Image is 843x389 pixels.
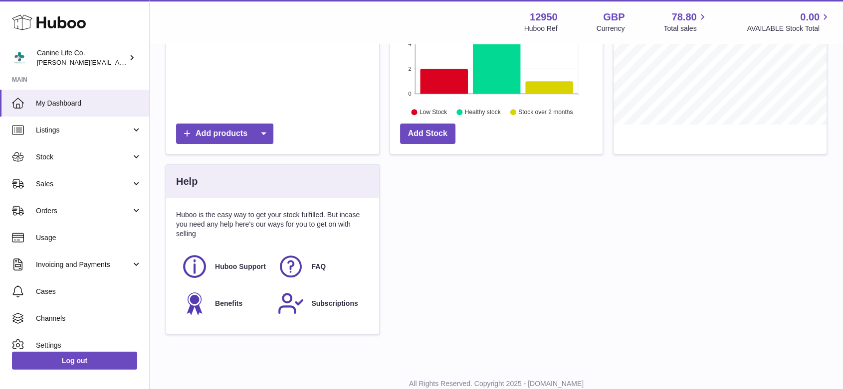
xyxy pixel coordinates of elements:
div: Currency [597,24,625,33]
text: Healthy stock [465,109,501,116]
span: Benefits [215,299,242,308]
span: My Dashboard [36,99,142,108]
strong: 12950 [530,10,558,24]
text: 2 [408,66,411,72]
span: Settings [36,341,142,350]
span: Total sales [663,24,708,33]
a: FAQ [277,253,364,280]
a: Add Stock [400,124,455,144]
span: Stock [36,152,131,162]
span: Subscriptions [311,299,358,308]
span: [PERSON_NAME][EMAIL_ADDRESS][DOMAIN_NAME] [37,58,200,66]
a: 0.00 AVAILABLE Stock Total [747,10,831,33]
span: Sales [36,179,131,189]
span: FAQ [311,262,326,271]
strong: GBP [603,10,625,24]
span: AVAILABLE Stock Total [747,24,831,33]
div: Huboo Ref [524,24,558,33]
span: Usage [36,233,142,243]
img: kevin@clsgltd.co.uk [12,50,27,65]
a: Huboo Support [181,253,267,280]
text: 0 [408,91,411,97]
p: Huboo is the easy way to get your stock fulfilled. But incase you need any help here's our ways f... [176,210,369,239]
span: Channels [36,314,142,323]
a: 78.80 Total sales [663,10,708,33]
text: Low Stock [420,109,447,116]
span: Orders [36,206,131,216]
a: Log out [12,352,137,370]
a: Benefits [181,290,267,317]
a: Add products [176,124,273,144]
span: Invoicing and Payments [36,260,131,269]
div: Canine Life Co. [37,48,127,67]
span: Cases [36,287,142,296]
span: Huboo Support [215,262,266,271]
a: Subscriptions [277,290,364,317]
span: Listings [36,126,131,135]
p: All Rights Reserved. Copyright 2025 - [DOMAIN_NAME] [158,379,835,389]
span: 78.80 [671,10,696,24]
span: 0.00 [800,10,820,24]
text: 4 [408,41,411,47]
text: Stock over 2 months [518,109,573,116]
h3: Help [176,175,198,188]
